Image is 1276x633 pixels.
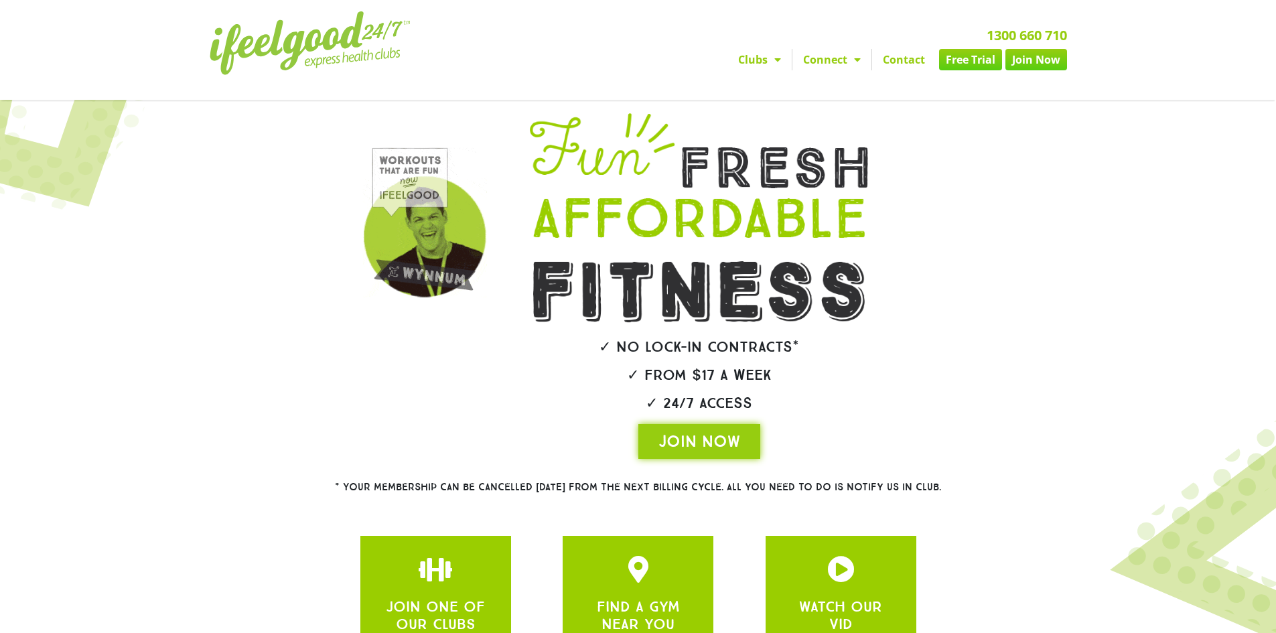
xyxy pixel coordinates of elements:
a: JOIN ONE OF OUR CLUBS [827,556,854,583]
a: Contact [872,49,936,70]
nav: Menu [514,49,1067,70]
span: JOIN NOW [658,431,740,452]
a: Join Now [1005,49,1067,70]
a: JOIN ONE OF OUR CLUBS [386,597,485,633]
a: JOIN ONE OF OUR CLUBS [422,556,449,583]
h2: ✓ No lock-in contracts* [492,340,906,354]
a: Connect [792,49,871,70]
a: WATCH OUR VID [799,597,882,633]
a: 1300 660 710 [987,26,1067,44]
a: Free Trial [939,49,1002,70]
h2: ✓ 24/7 Access [492,396,906,411]
a: JOIN ONE OF OUR CLUBS [625,556,652,583]
h2: * Your membership can be cancelled [DATE] from the next billing cycle. All you need to do is noti... [287,482,990,492]
a: Clubs [727,49,792,70]
a: FIND A GYM NEAR YOU [597,597,680,633]
h2: ✓ From $17 a week [492,368,906,382]
a: JOIN NOW [638,424,760,459]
